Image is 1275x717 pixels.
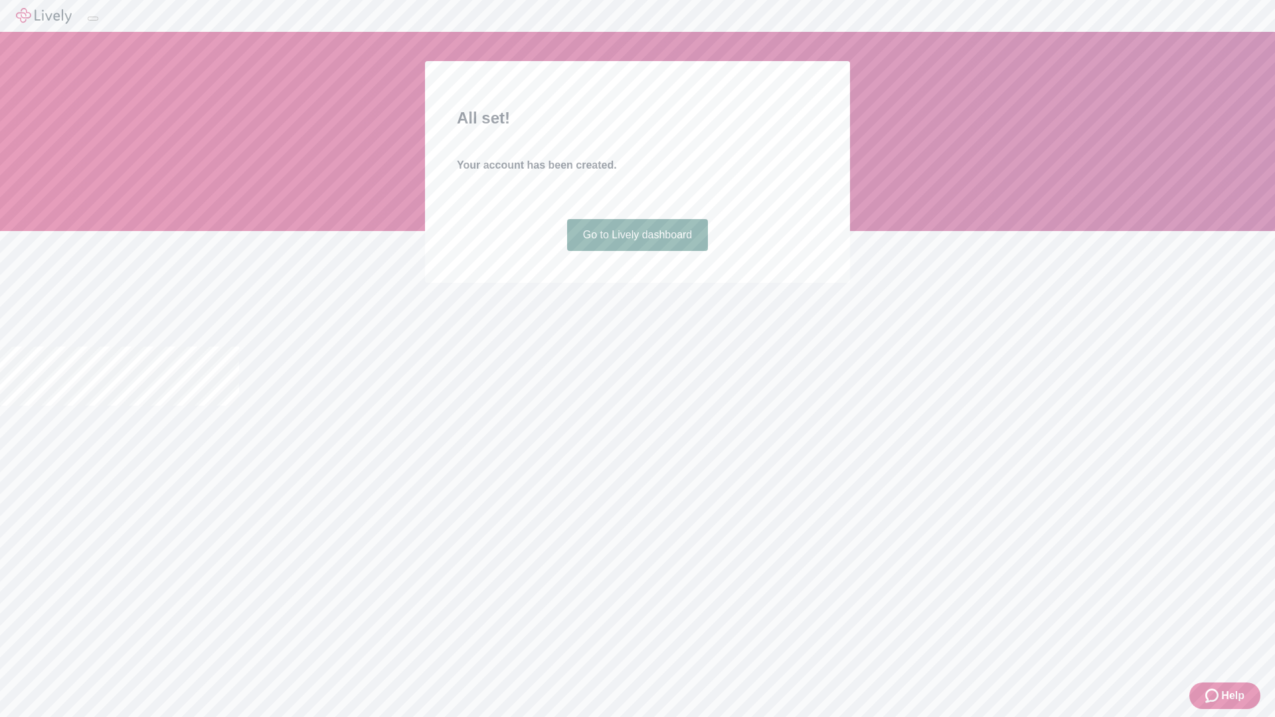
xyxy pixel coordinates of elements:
[1189,682,1260,709] button: Zendesk support iconHelp
[1205,688,1221,704] svg: Zendesk support icon
[567,219,709,251] a: Go to Lively dashboard
[457,106,818,130] h2: All set!
[457,157,818,173] h4: Your account has been created.
[16,8,72,24] img: Lively
[1221,688,1244,704] span: Help
[88,17,98,21] button: Log out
